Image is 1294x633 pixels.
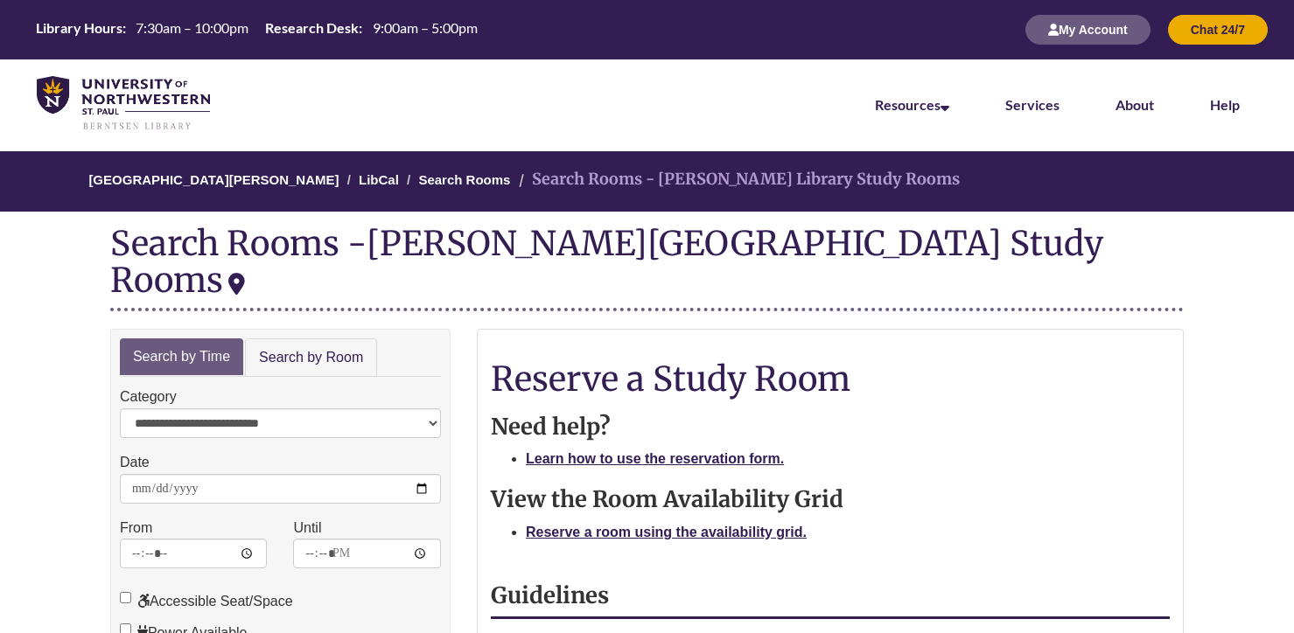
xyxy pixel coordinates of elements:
a: My Account [1025,22,1151,37]
strong: Guidelines [491,581,609,609]
button: My Account [1025,15,1151,45]
strong: Need help? [491,413,611,441]
button: Chat 24/7 [1168,15,1268,45]
nav: Breadcrumb [110,151,1184,212]
input: Accessible Seat/Space [120,592,131,603]
span: 7:30am – 10:00pm [136,19,248,36]
table: Hours Today [29,18,484,39]
th: Library Hours: [29,18,129,38]
a: Reserve a room using the availability grid. [526,525,807,539]
a: Learn how to use the reservation form. [526,451,784,466]
strong: View the Room Availability Grid [491,485,843,513]
label: Category [120,386,177,408]
a: Resources [875,96,949,113]
a: About [1116,96,1154,113]
a: Hours Today [29,18,484,41]
label: From [120,517,152,539]
a: Help [1210,96,1240,113]
a: Search by Room [245,338,377,378]
span: 9:00am – 5:00pm [373,19,478,36]
h1: Reserve a Study Room [491,360,1170,397]
label: Until [293,517,321,539]
a: Search Rooms [418,172,510,187]
a: Chat 24/7 [1168,22,1268,37]
label: Accessible Seat/Space [120,590,293,613]
a: Services [1005,96,1060,113]
a: Search by Time [120,338,243,376]
div: [PERSON_NAME][GEOGRAPHIC_DATA] Study Rooms [110,222,1103,301]
th: Research Desk: [258,18,365,38]
a: [GEOGRAPHIC_DATA][PERSON_NAME] [88,172,339,187]
label: Date [120,451,150,474]
a: LibCal [359,172,399,187]
li: Search Rooms - [PERSON_NAME] Library Study Rooms [514,167,960,192]
img: UNWSP Library Logo [37,76,210,131]
div: Search Rooms - [110,225,1184,310]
